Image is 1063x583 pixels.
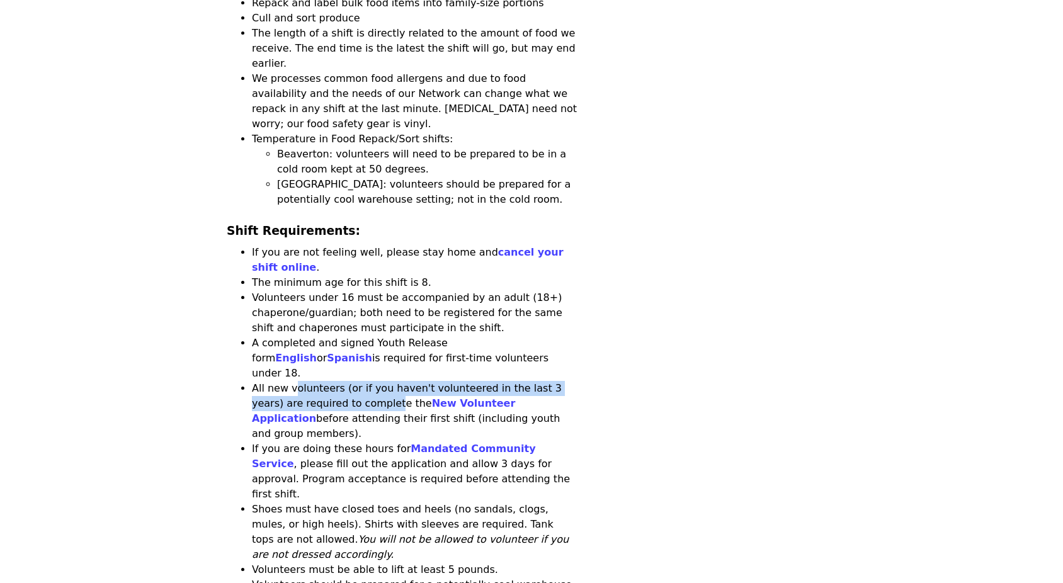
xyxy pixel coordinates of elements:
[252,381,577,441] li: All new volunteers (or if you haven't volunteered in the last 3 years) are required to complete t...
[252,533,569,560] em: You will not be allowed to volunteer if you are not dressed accordingly.
[252,246,564,273] a: cancel your shift online
[252,71,577,132] li: We processes common food allergens and due to food availability and the needs of our Network can ...
[252,443,536,470] a: Mandated Community Service
[252,132,577,207] li: Temperature in Food Repack/Sort shifts:
[252,26,577,71] li: The length of a shift is directly related to the amount of food we receive. The end time is the l...
[252,502,577,562] li: Shoes must have closed toes and heels (no sandals, clogs, mules, or high heels). Shirts with slee...
[327,352,372,364] a: Spanish
[252,11,577,26] li: Cull and sort produce
[277,147,577,177] li: Beaverton: volunteers will need to be prepared to be in a cold room kept at 50 degrees.
[275,352,317,364] a: English
[227,224,360,237] strong: Shift Requirements:
[252,275,577,290] li: The minimum age for this shift is 8.
[252,245,577,275] li: If you are not feeling well, please stay home and .
[252,562,577,577] li: Volunteers must be able to lift at least 5 pounds.
[252,290,577,336] li: Volunteers under 16 must be accompanied by an adult (18+) chaperone/guardian; both need to be reg...
[277,177,577,207] li: [GEOGRAPHIC_DATA]: volunteers should be prepared for a potentially cool warehouse setting; not in...
[252,441,577,502] li: If you are doing these hours for , please fill out the application and allow 3 days for approval....
[252,336,577,381] li: A completed and signed Youth Release form or is required for first-time volunteers under 18.
[252,397,515,424] a: New Volunteer Application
